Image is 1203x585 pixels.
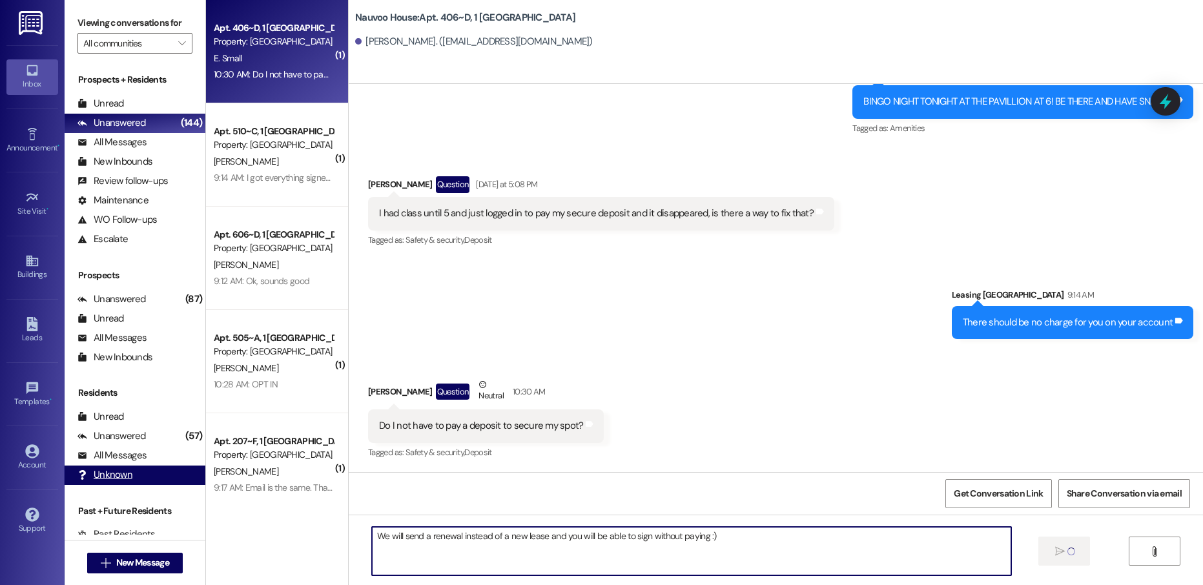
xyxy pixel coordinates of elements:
[464,234,491,245] span: Deposit
[1058,479,1190,508] button: Share Conversation via email
[77,174,168,188] div: Review follow-ups
[87,553,183,573] button: New Message
[214,345,333,358] div: Property: [GEOGRAPHIC_DATA]
[214,156,278,167] span: [PERSON_NAME]
[77,136,147,149] div: All Messages
[368,176,834,197] div: [PERSON_NAME]
[1067,487,1182,500] span: Share Conversation via email
[77,331,147,345] div: All Messages
[1055,546,1065,557] i: 
[436,384,470,400] div: Question
[77,351,152,364] div: New Inbounds
[77,449,147,462] div: All Messages
[406,234,464,245] span: Safety & security ,
[178,113,205,133] div: (144)
[178,38,185,48] i: 
[945,479,1051,508] button: Get Conversation Link
[214,52,242,64] span: E. Small
[1149,546,1159,557] i: 
[77,194,149,207] div: Maintenance
[65,269,205,282] div: Prospects
[890,123,925,134] span: Amenities
[50,395,52,404] span: •
[116,556,169,570] span: New Message
[436,176,470,192] div: Question
[214,259,278,271] span: [PERSON_NAME]
[101,558,110,568] i: 
[65,386,205,400] div: Residents
[6,250,58,285] a: Buildings
[852,119,1193,138] div: Tagged as:
[214,275,309,287] div: 9:12 AM: Ok, sounds good
[65,504,205,518] div: Past + Future Residents
[214,172,397,183] div: 9:14 AM: I got everything signed, am I good to go?
[464,447,491,458] span: Deposit
[368,378,604,409] div: [PERSON_NAME]
[372,527,1011,575] textarea: We will send a renewal instead of a new lease and you will be able to sign without paying :)
[6,59,58,94] a: Inbox
[214,35,333,48] div: Property: [GEOGRAPHIC_DATA]
[952,288,1193,306] div: Leasing [GEOGRAPHIC_DATA]
[214,68,440,80] div: 10:30 AM: Do I not have to pay a deposit to secure my spot?
[476,378,506,405] div: Neutral
[214,21,333,35] div: Apt. 406~D, 1 [GEOGRAPHIC_DATA]
[214,378,278,390] div: 10:28 AM: OPT IN
[6,440,58,475] a: Account
[214,362,278,374] span: [PERSON_NAME]
[182,426,205,446] div: (57)
[77,528,156,541] div: Past Residents
[954,487,1043,500] span: Get Conversation Link
[6,504,58,539] a: Support
[77,292,146,306] div: Unanswered
[77,410,124,424] div: Unread
[863,95,1173,108] div: BINGO NIGHT TONIGHT AT THE PAVILLION AT 6! BE THERE AND HAVE SNACKS
[473,178,537,191] div: [DATE] at 5:08 PM
[77,213,157,227] div: WO Follow-ups
[6,377,58,412] a: Templates •
[19,11,45,35] img: ResiDesk Logo
[214,331,333,345] div: Apt. 505~A, 1 [GEOGRAPHIC_DATA]
[77,116,146,130] div: Unanswered
[77,97,124,110] div: Unread
[214,448,333,462] div: Property: [GEOGRAPHIC_DATA]
[65,73,205,87] div: Prospects + Residents
[214,125,333,138] div: Apt. 510~C, 1 [GEOGRAPHIC_DATA]
[6,187,58,221] a: Site Visit •
[77,155,152,169] div: New Inbounds
[379,207,814,220] div: I had class until 5 and just logged in to pay my secure deposit and it disappeared, is there a wa...
[509,385,546,398] div: 10:30 AM
[368,443,604,462] div: Tagged as:
[406,447,464,458] span: Safety & security ,
[214,482,354,493] div: 9:17 AM: Email is the same. Thank you!
[1064,288,1094,302] div: 9:14 AM
[355,35,593,48] div: [PERSON_NAME]. ([EMAIL_ADDRESS][DOMAIN_NAME])
[355,11,575,25] b: Nauvoo House: Apt. 406~D, 1 [GEOGRAPHIC_DATA]
[77,312,124,325] div: Unread
[57,141,59,150] span: •
[214,228,333,241] div: Apt. 606~D, 1 [GEOGRAPHIC_DATA]
[77,232,128,246] div: Escalate
[214,466,278,477] span: [PERSON_NAME]
[379,419,583,433] div: Do I not have to pay a deposit to secure my spot?
[963,316,1173,329] div: There should be no charge for you on your account
[77,468,132,482] div: Unknown
[214,138,333,152] div: Property: [GEOGRAPHIC_DATA]
[214,435,333,448] div: Apt. 207~F, 1 [GEOGRAPHIC_DATA]
[46,205,48,214] span: •
[182,289,205,309] div: (87)
[368,231,834,249] div: Tagged as:
[77,429,146,443] div: Unanswered
[77,13,192,33] label: Viewing conversations for
[6,313,58,348] a: Leads
[214,241,333,255] div: Property: [GEOGRAPHIC_DATA]
[83,33,172,54] input: All communities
